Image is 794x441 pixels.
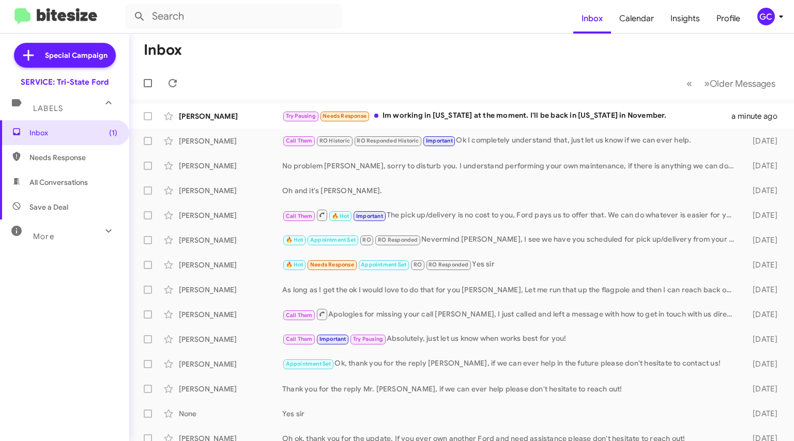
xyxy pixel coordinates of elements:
[286,237,303,243] span: 🔥 Hot
[33,232,54,241] span: More
[319,137,350,144] span: RO Historic
[731,111,786,121] div: a minute ago
[740,161,786,171] div: [DATE]
[179,309,282,320] div: [PERSON_NAME]
[740,285,786,295] div: [DATE]
[740,309,786,320] div: [DATE]
[179,210,282,220] div: [PERSON_NAME]
[282,308,740,321] div: Apologies for missing your call [PERSON_NAME], I just called and left a message with how to get i...
[426,137,453,144] span: Important
[282,110,731,122] div: Im working in [US_STATE] at the moment. I'll be back in [US_STATE] in November.
[125,4,342,29] input: Search
[414,261,422,268] span: RO
[708,4,749,34] a: Profile
[179,384,282,394] div: [PERSON_NAME]
[710,78,775,89] span: Older Messages
[740,235,786,245] div: [DATE]
[680,73,698,94] button: Previous
[332,213,349,219] span: 🔥 Hot
[740,334,786,344] div: [DATE]
[362,237,371,243] span: RO
[29,177,88,187] span: All Conversations
[14,43,116,68] a: Special Campaign
[286,113,316,119] span: Try Pausing
[282,285,740,295] div: As long as I get the ok I would love to do that for you [PERSON_NAME], Let me run that up the fla...
[21,77,109,87] div: SERVICE: Tri-State Ford
[353,336,383,342] span: Try Pausing
[33,104,63,113] span: Labels
[286,336,313,342] span: Call Them
[179,111,282,121] div: [PERSON_NAME]
[179,359,282,369] div: [PERSON_NAME]
[749,8,783,25] button: GC
[179,235,282,245] div: [PERSON_NAME]
[286,261,303,268] span: 🔥 Hot
[179,161,282,171] div: [PERSON_NAME]
[319,336,346,342] span: Important
[573,4,611,34] a: Inbox
[357,137,419,144] span: RO Responded Historic
[109,128,117,138] span: (1)
[282,135,740,147] div: Ok I completely understand that, just let us know if we can ever help.
[310,237,356,243] span: Appointment Set
[45,50,108,60] span: Special Campaign
[29,128,117,138] span: Inbox
[282,209,740,222] div: The pick up/delivery is no cost to you, Ford pays us to offer that. We can do whatever is easier ...
[611,4,662,34] a: Calendar
[698,73,782,94] button: Next
[740,408,786,419] div: [DATE]
[282,185,740,196] div: Oh and it's [PERSON_NAME].
[282,408,740,419] div: Yes sir
[286,312,313,319] span: Call Them
[282,234,740,246] div: Nevermind [PERSON_NAME], I see we have you scheduled for pick up/delivery from your [STREET_ADDRE...
[323,113,367,119] span: Needs Response
[282,333,740,345] div: Absolutely, just let us know when works best for you!
[286,137,313,144] span: Call Them
[144,42,182,58] h1: Inbox
[681,73,782,94] nav: Page navigation example
[286,213,313,219] span: Call Them
[740,136,786,146] div: [DATE]
[740,384,786,394] div: [DATE]
[378,237,418,243] span: RO Responded
[356,213,383,219] span: Important
[310,261,354,268] span: Needs Response
[179,408,282,419] div: None
[286,360,331,367] span: Appointment Set
[662,4,708,34] a: Insights
[361,261,406,268] span: Appointment Set
[179,185,282,196] div: [PERSON_NAME]
[740,210,786,220] div: [DATE]
[179,136,282,146] div: [PERSON_NAME]
[740,260,786,270] div: [DATE]
[429,261,468,268] span: RO Responded
[179,334,282,344] div: [PERSON_NAME]
[179,285,282,295] div: [PERSON_NAME]
[282,384,740,394] div: Thank you for the reply Mr. [PERSON_NAME], if we can ever help please don't hesitate to reach out!
[757,8,775,25] div: GC
[282,161,740,171] div: No problem [PERSON_NAME], sorry to disturb you. I understand performing your own maintenance, if ...
[704,77,710,90] span: »
[29,152,117,163] span: Needs Response
[740,185,786,196] div: [DATE]
[282,259,740,271] div: Yes sir
[740,359,786,369] div: [DATE]
[179,260,282,270] div: [PERSON_NAME]
[686,77,692,90] span: «
[282,358,740,370] div: Ok, thank you for the reply [PERSON_NAME], if we can ever help in the future please don't hesitat...
[29,202,68,212] span: Save a Deal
